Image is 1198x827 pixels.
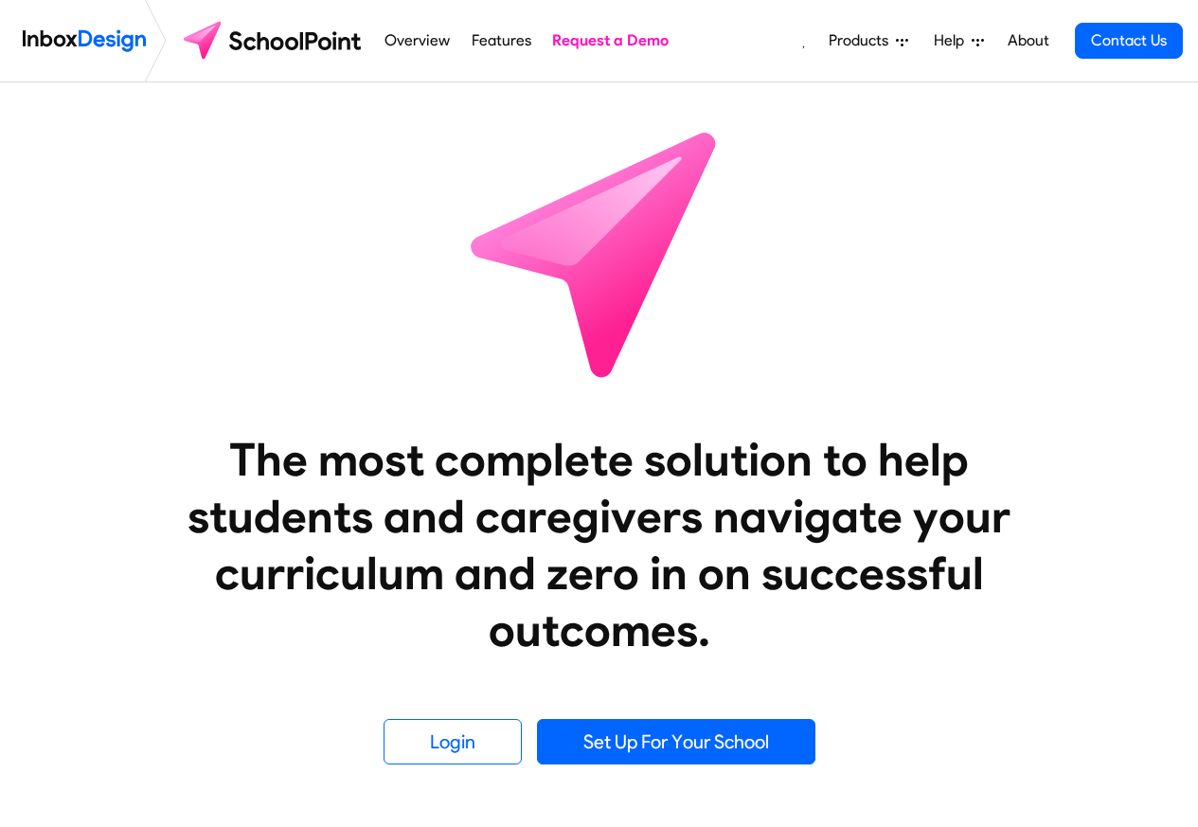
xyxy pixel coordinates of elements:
[384,719,522,764] a: Login
[926,22,992,60] a: Help
[821,22,916,60] a: Products
[1002,22,1054,60] a: About
[547,22,674,60] a: Request a Demo
[466,22,536,60] a: Features
[174,18,374,63] img: schoolpoint logo
[1075,23,1183,59] a: Contact Us
[150,431,1049,658] heading: The most complete solution to help students and caregivers navigate your curriculum and zero in o...
[537,719,815,764] a: Set Up For Your School
[829,29,896,52] span: Products
[429,82,770,423] img: icon_schoolpoint.svg
[380,22,456,60] a: Overview
[934,29,972,52] span: Help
